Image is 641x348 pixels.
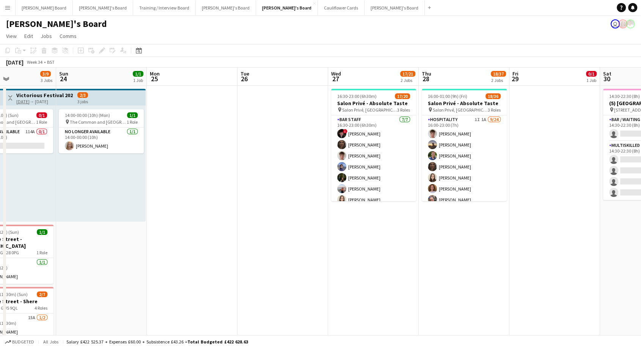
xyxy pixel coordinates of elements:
[57,31,80,41] a: Comms
[133,0,196,15] button: Training / Interview Board
[42,339,60,345] span: All jobs
[364,0,425,15] button: [PERSON_NAME]'s Board
[47,59,55,65] div: BST
[16,0,73,15] button: [PERSON_NAME] Board
[611,19,620,28] app-user-avatar: Kathryn Davies
[187,339,248,345] span: Total Budgeted £422 628.63
[626,19,635,28] app-user-avatar: Jakub Zalibor
[41,33,52,39] span: Jobs
[12,339,34,345] span: Budgeted
[73,0,133,15] button: [PERSON_NAME]'s Board
[6,33,17,39] span: View
[256,0,318,15] button: [PERSON_NAME]'s Board
[25,59,44,65] span: Week 34
[38,31,55,41] a: Jobs
[318,0,364,15] button: Cauliflower Cards
[3,31,20,41] a: View
[24,33,33,39] span: Edit
[66,339,248,345] div: Salary £422 525.37 + Expenses £60.00 + Subsistence £43.26 =
[196,0,256,15] button: [PERSON_NAME]'s Board
[21,31,36,41] a: Edit
[60,33,77,39] span: Comms
[6,58,24,66] div: [DATE]
[4,338,35,346] button: Budgeted
[6,18,107,30] h1: [PERSON_NAME]'s Board
[618,19,627,28] app-user-avatar: Caitlin Simpson-Hodson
